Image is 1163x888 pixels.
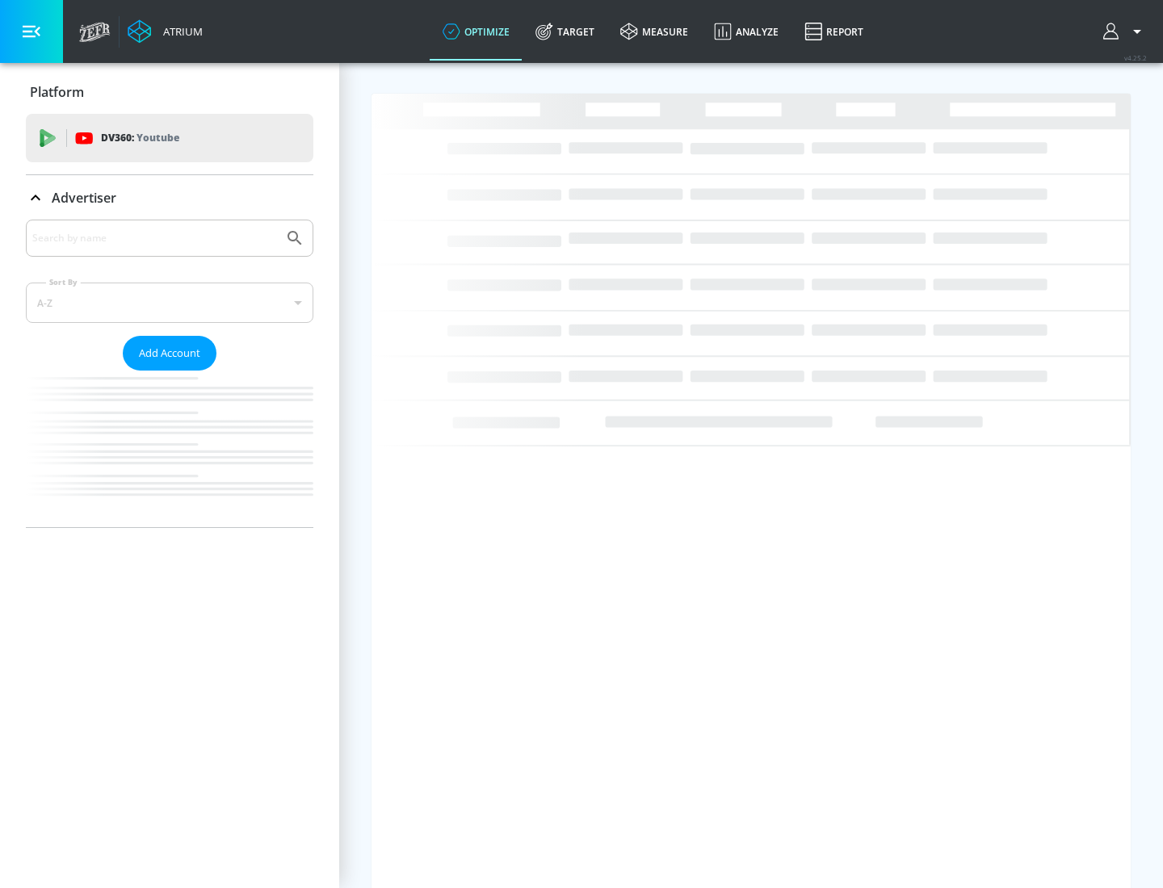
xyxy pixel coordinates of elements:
a: Report [791,2,876,61]
a: Target [523,2,607,61]
a: optimize [430,2,523,61]
nav: list of Advertiser [26,371,313,527]
a: measure [607,2,701,61]
span: v 4.25.2 [1124,53,1147,62]
p: Youtube [136,129,179,146]
p: DV360: [101,129,179,147]
a: Analyze [701,2,791,61]
div: DV360: Youtube [26,114,313,162]
button: Add Account [123,336,216,371]
div: Platform [26,69,313,115]
p: Platform [30,83,84,101]
input: Search by name [32,228,277,249]
div: Atrium [157,24,203,39]
p: Advertiser [52,189,116,207]
div: Advertiser [26,175,313,220]
span: Add Account [139,344,200,362]
div: A-Z [26,283,313,323]
div: Advertiser [26,220,313,527]
a: Atrium [128,19,203,44]
label: Sort By [46,277,81,287]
